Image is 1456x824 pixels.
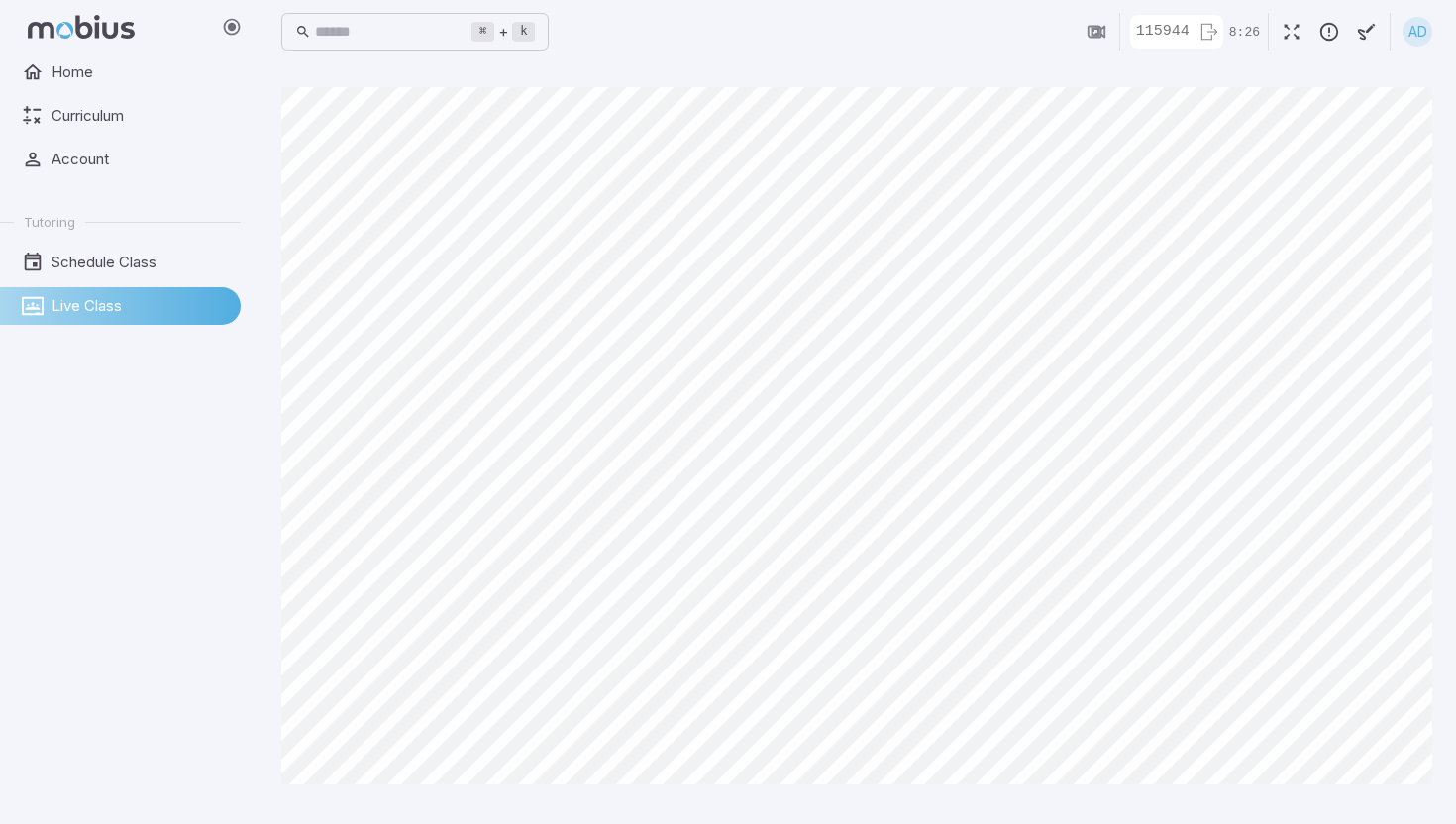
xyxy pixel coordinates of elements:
kbd: ⌘ [471,22,494,42]
span: Live Class [52,295,227,317]
span: Schedule Class [52,252,227,273]
div: AD [1403,17,1432,47]
button: Fullscreen Game [1273,13,1310,51]
span: Account [52,149,227,170]
p: 115944 [1130,21,1190,43]
span: Tutoring [24,213,75,231]
button: Join in Zoom Client [1078,13,1115,51]
span: Curriculum [52,105,227,127]
div: Join Code - Students can join by entering this code [1130,15,1223,49]
button: Report an Issue [1310,13,1348,51]
kbd: k [512,22,535,42]
button: Leave Activity [1196,17,1221,47]
button: Start Drawing on Questions [1348,13,1386,51]
span: Home [52,61,227,83]
div: + [471,20,535,44]
p: Time Remaining [1229,23,1260,43]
